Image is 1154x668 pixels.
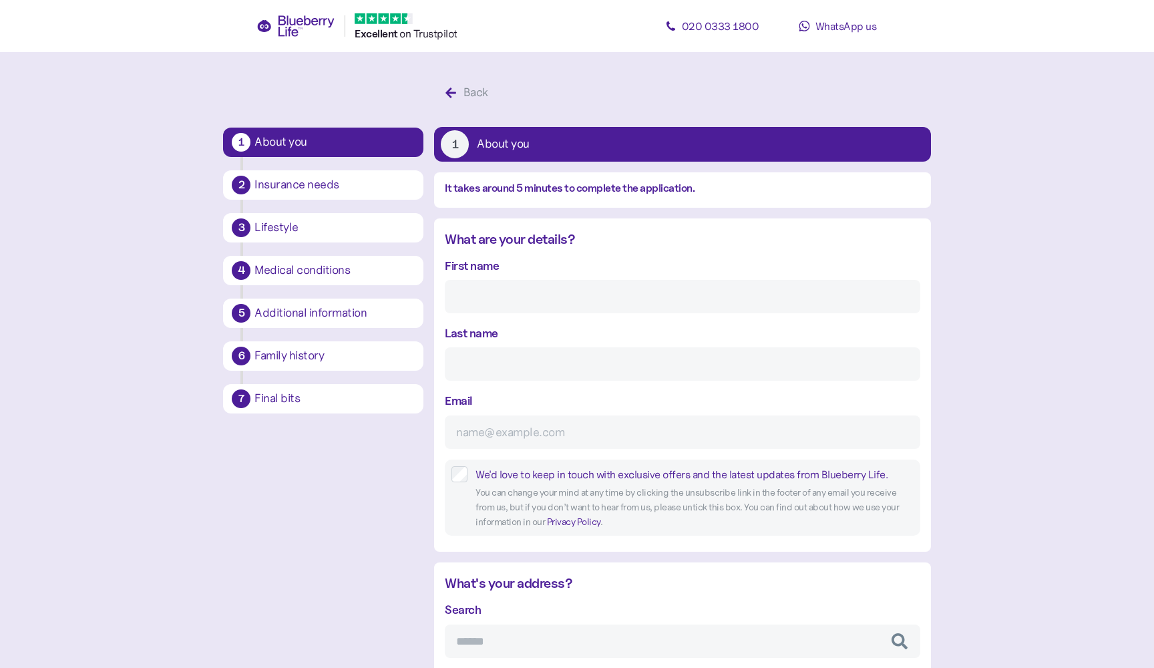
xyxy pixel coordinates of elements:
div: Lifestyle [254,222,415,234]
span: on Trustpilot [399,27,457,40]
input: name@example.com [445,415,920,449]
button: 6Family history [223,341,423,371]
div: Family history [254,350,415,362]
a: 020 0333 1800 [652,13,772,39]
div: Back [463,83,488,102]
div: You can change your mind at any time by clicking the unsubscribe link in the footer of any email ... [475,486,913,529]
label: Search [445,601,481,619]
button: 7Final bits [223,384,423,413]
label: First name [445,257,499,275]
a: WhatsApp us [777,13,898,39]
div: Insurance needs [254,179,415,191]
button: 5Additional information [223,299,423,328]
div: 1 [441,130,469,158]
button: Back [434,79,503,107]
button: 2Insurance needs [223,170,423,200]
div: What's your address? [445,573,920,594]
div: 2 [232,176,250,194]
label: Last name [445,324,498,342]
div: Additional information [254,307,415,319]
span: 020 0333 1800 [682,19,759,33]
div: We'd love to keep in touch with exclusive offers and the latest updates from Blueberry Life. [475,466,913,483]
a: Privacy Policy [547,516,600,528]
span: Excellent ️ [355,27,399,40]
div: What are your details? [445,229,920,250]
span: WhatsApp us [815,19,877,33]
div: About you [254,136,415,148]
button: 1About you [223,128,423,157]
div: 6 [232,347,250,365]
div: Medical conditions [254,265,415,277]
button: 4Medical conditions [223,256,423,285]
div: 3 [232,218,250,237]
div: 4 [232,261,250,280]
div: Final bits [254,393,415,405]
button: 1About you [434,127,930,162]
div: 7 [232,389,250,408]
div: It takes around 5 minutes to complete the application. [445,180,920,197]
button: 3Lifestyle [223,213,423,242]
div: 5 [232,304,250,323]
div: 1 [232,133,250,152]
div: About you [477,138,530,150]
label: Email [445,391,473,409]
